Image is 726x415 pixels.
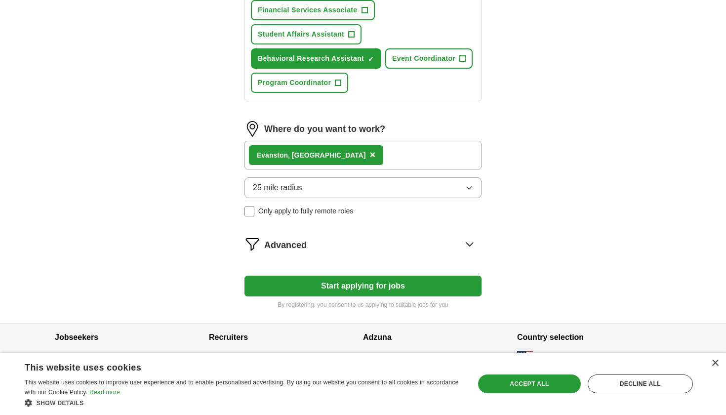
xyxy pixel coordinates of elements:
p: By registering, you consent to us applying to suitable jobs for you [244,300,482,309]
span: Student Affairs Assistant [258,29,344,40]
span: Behavioral Research Assistant [258,53,364,64]
div: Decline all [588,374,693,393]
span: ✓ [368,55,374,63]
span: This website uses cookies to improve user experience and to enable personalised advertising. By u... [25,379,459,396]
button: Event Coordinator [385,48,473,69]
div: This website uses cookies [25,359,437,373]
h4: Country selection [517,324,671,351]
span: Financial Services Associate [258,5,358,15]
img: filter [244,236,260,252]
img: location.png [244,121,260,137]
span: Show details [37,400,84,407]
span: [GEOGRAPHIC_DATA] [537,352,609,363]
button: Program Coordinator [251,73,348,93]
button: 25 mile radius [244,177,482,198]
span: Advanced [264,239,307,252]
a: Read more, opens a new window [89,389,120,396]
span: Event Coordinator [392,53,455,64]
span: Only apply to fully remote roles [258,206,353,216]
span: 25 mile radius [253,182,302,194]
button: change [613,352,636,363]
div: , [GEOGRAPHIC_DATA] [257,150,365,161]
img: US flag [517,351,533,363]
div: Show details [25,398,461,408]
div: Close [711,360,719,367]
strong: Evanston [257,151,288,159]
span: × [369,149,375,160]
div: Accept all [478,374,581,393]
button: Start applying for jobs [244,276,482,296]
a: About [363,352,381,360]
button: × [369,148,375,163]
span: Program Coordinator [258,78,331,88]
a: Post a job [209,352,240,360]
label: Where do you want to work? [264,123,385,136]
a: Browse jobs [55,352,92,360]
input: Only apply to fully remote roles [244,207,254,216]
button: Behavioral Research Assistant✓ [251,48,381,69]
button: Student Affairs Assistant [251,24,362,44]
